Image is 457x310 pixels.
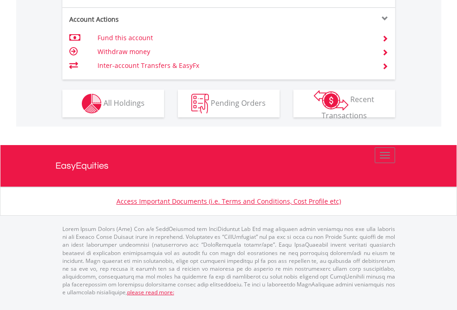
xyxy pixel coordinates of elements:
[97,45,371,59] td: Withdraw money
[211,97,266,108] span: Pending Orders
[314,90,348,110] img: transactions-zar-wht.png
[62,90,164,117] button: All Holdings
[97,59,371,73] td: Inter-account Transfers & EasyFx
[55,145,402,187] a: EasyEquities
[116,197,341,206] a: Access Important Documents (i.e. Terms and Conditions, Cost Profile etc)
[62,225,395,296] p: Lorem Ipsum Dolors (Ame) Con a/e SeddOeiusmod tem InciDiduntut Lab Etd mag aliquaen admin veniamq...
[178,90,280,117] button: Pending Orders
[97,31,371,45] td: Fund this account
[104,97,145,108] span: All Holdings
[293,90,395,117] button: Recent Transactions
[127,288,174,296] a: please read more:
[191,94,209,114] img: pending_instructions-wht.png
[62,15,229,24] div: Account Actions
[82,94,102,114] img: holdings-wht.png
